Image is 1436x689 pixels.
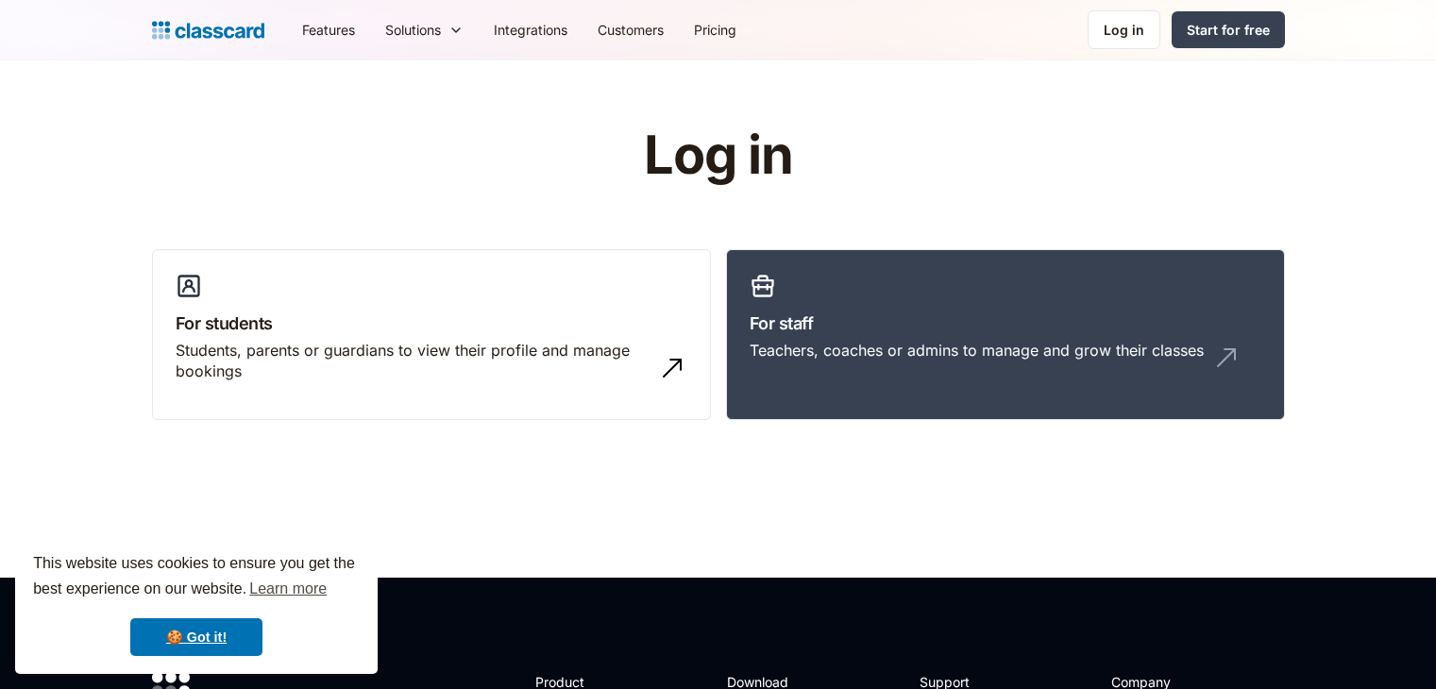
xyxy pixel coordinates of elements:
a: Pricing [679,8,752,51]
a: learn more about cookies [246,575,329,603]
div: Teachers, coaches or admins to manage and grow their classes [750,340,1204,361]
div: Solutions [385,20,441,40]
h1: Log in [418,126,1018,185]
a: Start for free [1172,11,1285,48]
a: Features [287,8,370,51]
a: Customers [583,8,679,51]
a: Log in [1088,10,1160,49]
a: Integrations [479,8,583,51]
div: Start for free [1187,20,1270,40]
div: Solutions [370,8,479,51]
a: dismiss cookie message [130,618,262,656]
a: For studentsStudents, parents or guardians to view their profile and manage bookings [152,249,711,421]
h3: For students [176,311,687,336]
div: Log in [1104,20,1144,40]
div: Students, parents or guardians to view their profile and manage bookings [176,340,650,382]
h3: For staff [750,311,1261,336]
div: cookieconsent [15,534,378,674]
a: home [152,17,264,43]
a: For staffTeachers, coaches or admins to manage and grow their classes [726,249,1285,421]
span: This website uses cookies to ensure you get the best experience on our website. [33,552,360,603]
